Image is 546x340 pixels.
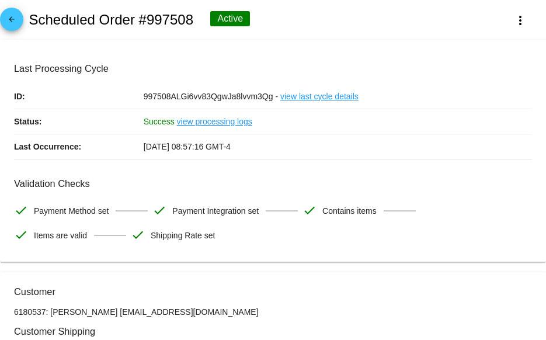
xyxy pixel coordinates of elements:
mat-icon: check [302,203,317,217]
mat-icon: more_vert [513,13,527,27]
span: Contains items [322,199,377,223]
span: Items are valid [34,223,87,248]
p: 6180537: [PERSON_NAME] [EMAIL_ADDRESS][DOMAIN_NAME] [14,307,532,317]
span: Shipping Rate set [151,223,215,248]
p: Last Occurrence: [14,134,144,159]
mat-icon: check [14,228,28,242]
span: 997508ALGi6vv83QgwJa8lvvm3Qg - [144,92,278,101]
mat-icon: check [131,228,145,242]
h3: Last Processing Cycle [14,63,532,74]
h3: Customer [14,286,532,297]
mat-icon: check [152,203,166,217]
p: Status: [14,109,144,134]
span: Payment Integration set [172,199,259,223]
h3: Validation Checks [14,178,532,189]
h2: Scheduled Order #997508 [29,12,193,28]
span: Payment Method set [34,199,109,223]
h3: Customer Shipping [14,326,532,337]
div: Active [210,11,250,26]
span: Success [144,117,175,126]
a: view last cycle details [280,84,359,109]
p: ID: [14,84,144,109]
mat-icon: check [14,203,28,217]
a: view processing logs [177,109,252,134]
span: [DATE] 08:57:16 GMT-4 [144,142,231,151]
mat-icon: arrow_back [5,15,19,29]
